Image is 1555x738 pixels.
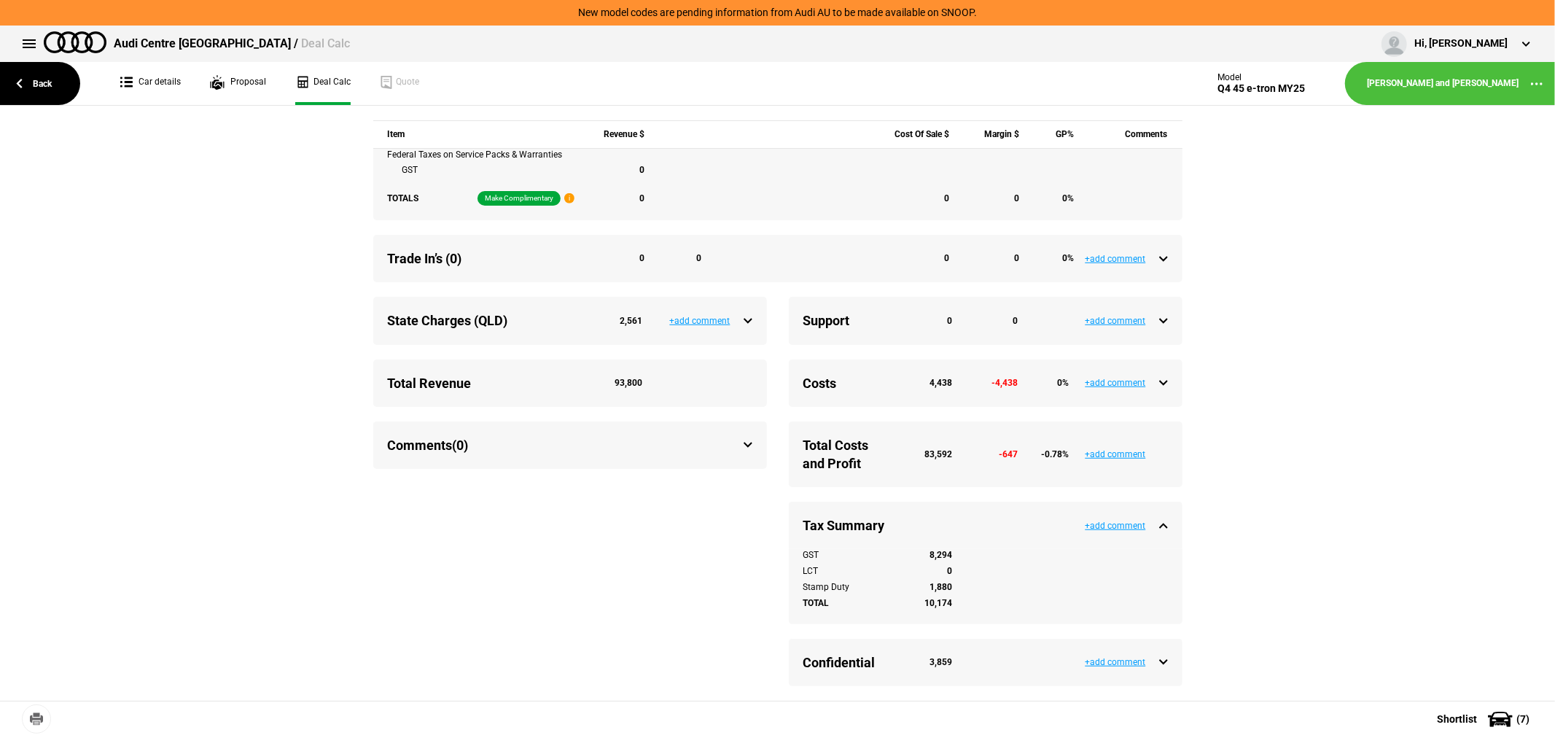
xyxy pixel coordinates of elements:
[803,516,887,535] div: Tax Summary
[1014,253,1019,263] strong: 0
[803,565,887,578] div: LCT
[620,316,643,326] strong: 2,561
[44,31,106,53] img: audi.png
[696,253,701,263] strong: 0
[1035,252,1075,265] div: 0 %
[1086,658,1146,667] button: +add comment
[944,253,949,263] strong: 0
[640,165,645,175] strong: 0
[803,653,887,672] div: Confidential
[1437,714,1477,724] span: Shortlist
[591,121,645,148] div: Revenue $
[803,549,887,562] div: GST
[1086,316,1146,325] button: +add comment
[930,581,953,594] strong: 1,880
[1062,193,1074,203] strong: 0 %
[388,193,419,205] strong: TOTALS
[640,193,645,203] strong: 0
[1029,448,1069,461] div: -0.78 %
[388,249,575,268] div: Trade In’s (0)
[1086,450,1146,459] button: +add comment
[564,193,574,203] span: i
[803,436,887,473] div: Total Costs and Profit
[388,164,418,176] span: GST
[999,449,1018,459] strong: -647
[373,422,767,469] div: Comments
[1516,714,1529,724] span: ( 7 )
[803,374,887,392] div: Costs
[640,253,645,263] strong: 0
[1217,82,1305,95] div: Q4 45 e-tron MY25
[478,191,561,206] button: Make Complimentary
[1415,701,1555,737] button: Shortlist(7)
[1029,377,1069,389] div: 0 %
[930,549,953,562] strong: 8,294
[1089,121,1167,148] div: Comments
[388,149,575,161] div: Federal Taxes on Service Packs & Warranties
[453,438,469,453] span: (0)
[1013,316,1018,326] strong: 0
[948,316,953,326] strong: 0
[1086,378,1146,387] button: +add comment
[114,36,350,52] div: Audi Centre [GEOGRAPHIC_DATA] /
[388,121,575,148] div: Item
[120,62,181,105] a: Car details
[1217,72,1305,82] div: Model
[948,565,953,578] strong: 0
[388,311,585,330] div: State Charges (QLD)
[388,374,585,392] div: Total Revenue
[295,62,351,105] a: Deal Calc
[803,597,830,610] strong: TOTAL
[992,378,1018,388] strong: -4,438
[944,193,949,203] strong: 0
[1086,521,1146,530] button: +add comment
[1519,66,1555,102] button: ...
[1086,255,1146,263] button: +add comment
[930,657,953,667] strong: 3,859
[301,36,350,50] span: Deal Calc
[615,378,643,388] strong: 93,800
[210,62,266,105] a: Proposal
[930,378,953,388] strong: 4,438
[670,316,730,325] button: +add comment
[925,597,953,610] strong: 10,174
[1035,121,1075,148] div: GP%
[1414,36,1508,51] div: Hi, [PERSON_NAME]
[886,121,949,148] div: Cost Of Sale $
[925,449,953,459] strong: 83,592
[803,581,887,594] div: Stamp Duty
[964,121,1019,148] div: Margin $
[1014,193,1019,203] strong: 0
[803,311,887,330] div: Support
[1367,77,1519,90] a: [PERSON_NAME] and [PERSON_NAME]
